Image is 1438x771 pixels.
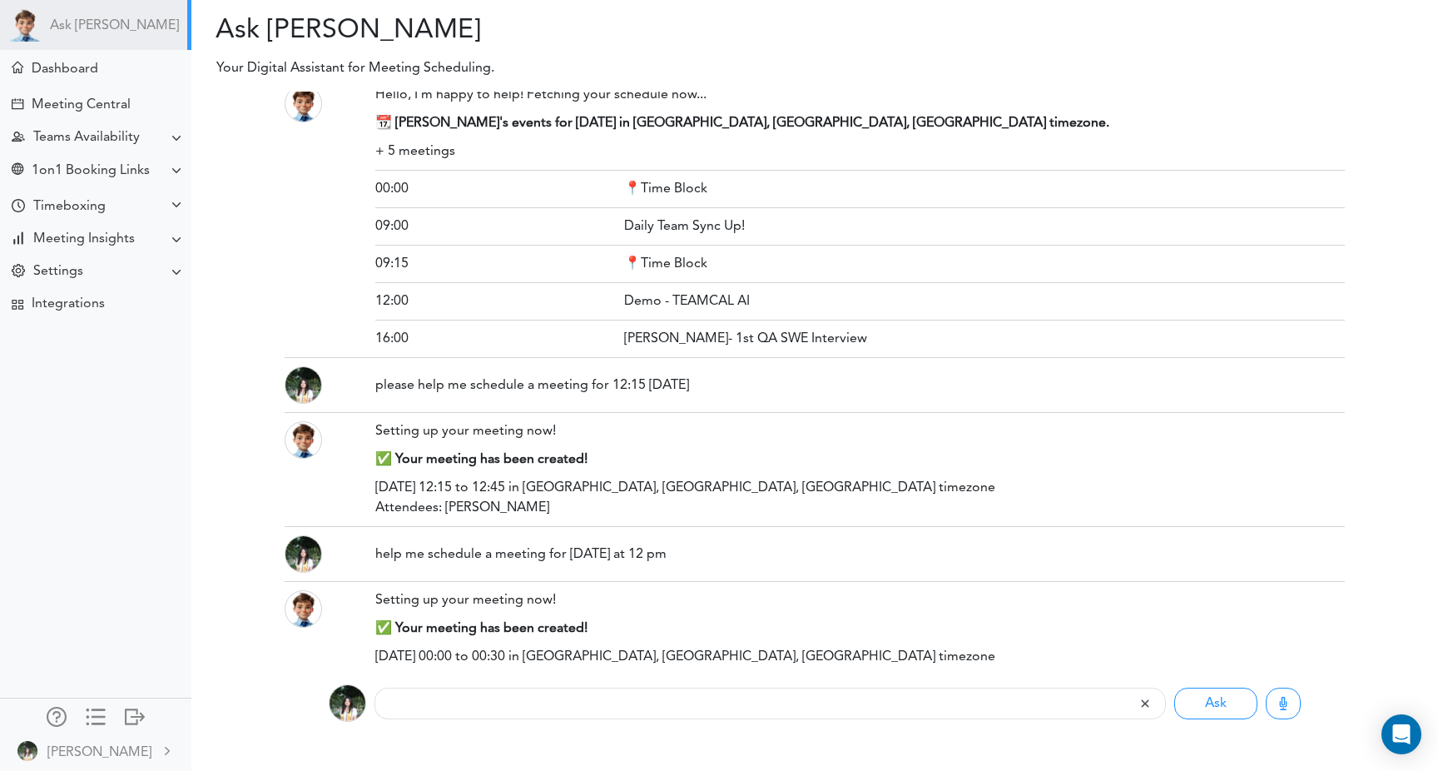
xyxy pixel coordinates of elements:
div: [PERSON_NAME] [47,743,151,763]
div: please help me schedule a meeting for 12:15 [DATE] [375,376,1345,395]
div: Setting up your meeting now! [375,421,1345,441]
div: [PERSON_NAME]- 1st QA SWE Interview [612,329,1357,349]
p: Your Digital Assistant for Meeting Scheduling. [205,58,1078,78]
img: Powered by TEAMCAL AI [8,8,42,42]
div: [DATE] 00:00 to 00:30 in [GEOGRAPHIC_DATA], [GEOGRAPHIC_DATA], [GEOGRAPHIC_DATA] timezone [375,647,1345,667]
div: Log out [125,707,145,724]
div: Share Meeting Link [12,163,23,179]
div: Time Your Goals [12,199,25,215]
img: Z [329,684,366,722]
div: Daily Team Sync Up! [612,216,1357,236]
div: Open Intercom Messenger [1381,714,1421,754]
div: Attendees: [PERSON_NAME] [375,667,1345,687]
div: 00:00 [363,179,612,199]
div: Timeboxing [33,199,106,215]
div: Meeting Central [32,97,131,113]
div: 16:00 [363,329,612,349]
div: Attendees: [PERSON_NAME] [375,498,1345,518]
img: Theo_head.png [285,421,322,459]
div: Setting up your meeting now! [375,590,1345,610]
div: Integrations [32,296,105,312]
div: help me schedule a meeting for [DATE] at 12 pm [375,545,1345,565]
div: Create Meeting [12,98,23,110]
img: Z [285,535,322,573]
div: Manage Members and Externals [47,707,67,724]
h2: Ask [PERSON_NAME] [204,15,802,47]
img: Z [17,741,37,761]
img: Theo_head.png [285,590,322,628]
a: [PERSON_NAME] [2,732,190,769]
div: ✅ Your meeting has been created! [375,441,1345,478]
div: Meeting Insights [33,231,135,247]
a: Change side menu [86,707,106,730]
div: Show only icons [86,707,106,724]
div: 1on1 Booking Links [32,163,150,179]
div: + 5 meetings [375,142,1345,162]
div: 09:00 [363,216,612,236]
img: Theo_head.png [285,85,322,122]
a: Manage Members and Externals [47,707,67,730]
div: Teams Availability [33,130,140,146]
div: [DATE] 12:15 to 12:45 in [GEOGRAPHIC_DATA], [GEOGRAPHIC_DATA], [GEOGRAPHIC_DATA] timezone [375,478,1345,498]
div: 09:15 [363,254,612,274]
div: Dashboard [32,62,98,77]
button: Ask [1174,688,1257,719]
div: 📍Time Block [612,254,1357,274]
div: 📆 [PERSON_NAME]'s events for [DATE] in [GEOGRAPHIC_DATA], [GEOGRAPHIC_DATA], [GEOGRAPHIC_DATA] ti... [375,105,1345,142]
div: Demo - TEAMCAL AI [612,291,1357,311]
img: Z [285,366,322,404]
div: Hello, I'm happy to help! Fetching your schedule now... [375,85,1345,105]
div: Meeting Dashboard [12,62,23,73]
a: Ask [PERSON_NAME] [50,18,179,34]
div: 📍Time Block [612,179,1357,199]
div: TEAMCAL AI Workflow Apps [12,299,23,311]
div: ✅ Your meeting has been created! [375,610,1345,647]
div: 12:00 [363,291,612,311]
div: Settings [33,264,83,280]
